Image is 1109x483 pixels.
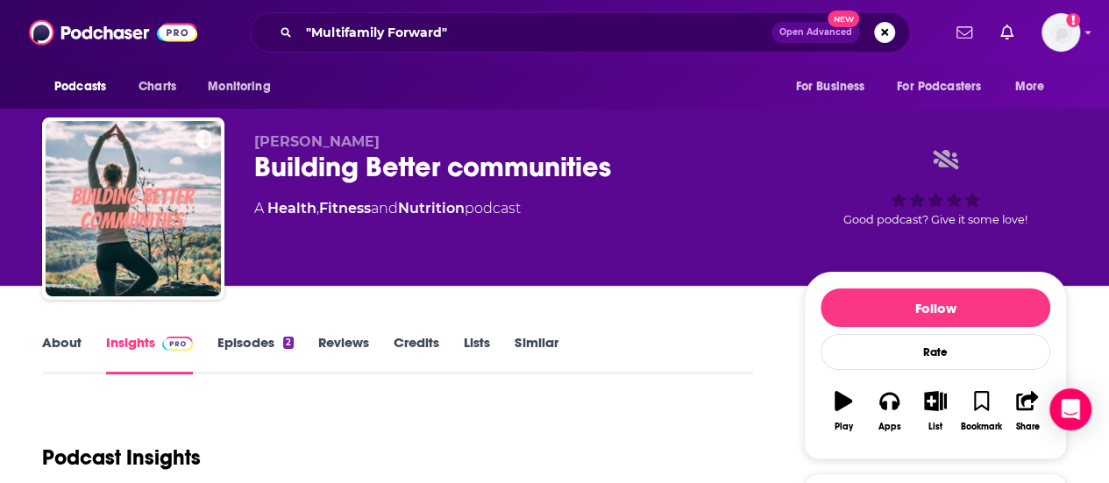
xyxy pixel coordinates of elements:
span: More [1015,75,1045,99]
button: open menu [783,70,886,103]
div: Share [1015,422,1039,432]
span: Charts [139,75,176,99]
button: open menu [42,70,129,103]
button: open menu [885,70,1006,103]
svg: Add a profile image [1066,13,1080,27]
button: Share [1005,380,1050,443]
span: New [828,11,859,27]
input: Search podcasts, credits, & more... [299,18,771,46]
span: , [316,200,319,217]
a: InsightsPodchaser Pro [106,334,193,374]
button: Bookmark [958,380,1004,443]
a: Credits [394,334,439,374]
div: Open Intercom Messenger [1049,388,1091,430]
button: Open AdvancedNew [771,22,860,43]
a: Reviews [318,334,369,374]
img: User Profile [1041,13,1080,52]
button: open menu [1003,70,1067,103]
button: Play [821,380,866,443]
button: Show profile menu [1041,13,1080,52]
span: Open Advanced [779,28,852,37]
a: Episodes2 [217,334,294,374]
div: Good podcast? Give it some love! [804,133,1067,242]
div: List [928,422,942,432]
h1: Podcast Insights [42,444,201,471]
a: About [42,334,82,374]
span: For Podcasters [897,75,981,99]
div: Search podcasts, credits, & more... [251,12,910,53]
span: Monitoring [208,75,270,99]
div: Apps [878,422,901,432]
button: Apps [866,380,912,443]
a: Health [267,200,316,217]
span: Logged in as HavasAlexa [1041,13,1080,52]
button: open menu [195,70,293,103]
a: Show notifications dropdown [949,18,979,47]
div: Bookmark [961,422,1002,432]
button: Follow [821,288,1050,327]
a: Fitness [319,200,371,217]
a: Show notifications dropdown [993,18,1020,47]
span: Podcasts [54,75,106,99]
span: For Business [795,75,864,99]
span: [PERSON_NAME] [254,133,380,150]
a: Nutrition [398,200,465,217]
a: Charts [127,70,187,103]
button: List [913,380,958,443]
img: Podchaser - Follow, Share and Rate Podcasts [29,16,197,49]
a: Similar [515,334,558,374]
img: Building Better communities [46,121,221,296]
div: 2 [283,337,294,349]
span: Good podcast? Give it some love! [843,213,1027,226]
div: A podcast [254,198,521,219]
div: Rate [821,334,1050,370]
div: Play [835,422,853,432]
a: Lists [464,334,490,374]
img: Podchaser Pro [162,337,193,351]
span: and [371,200,398,217]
